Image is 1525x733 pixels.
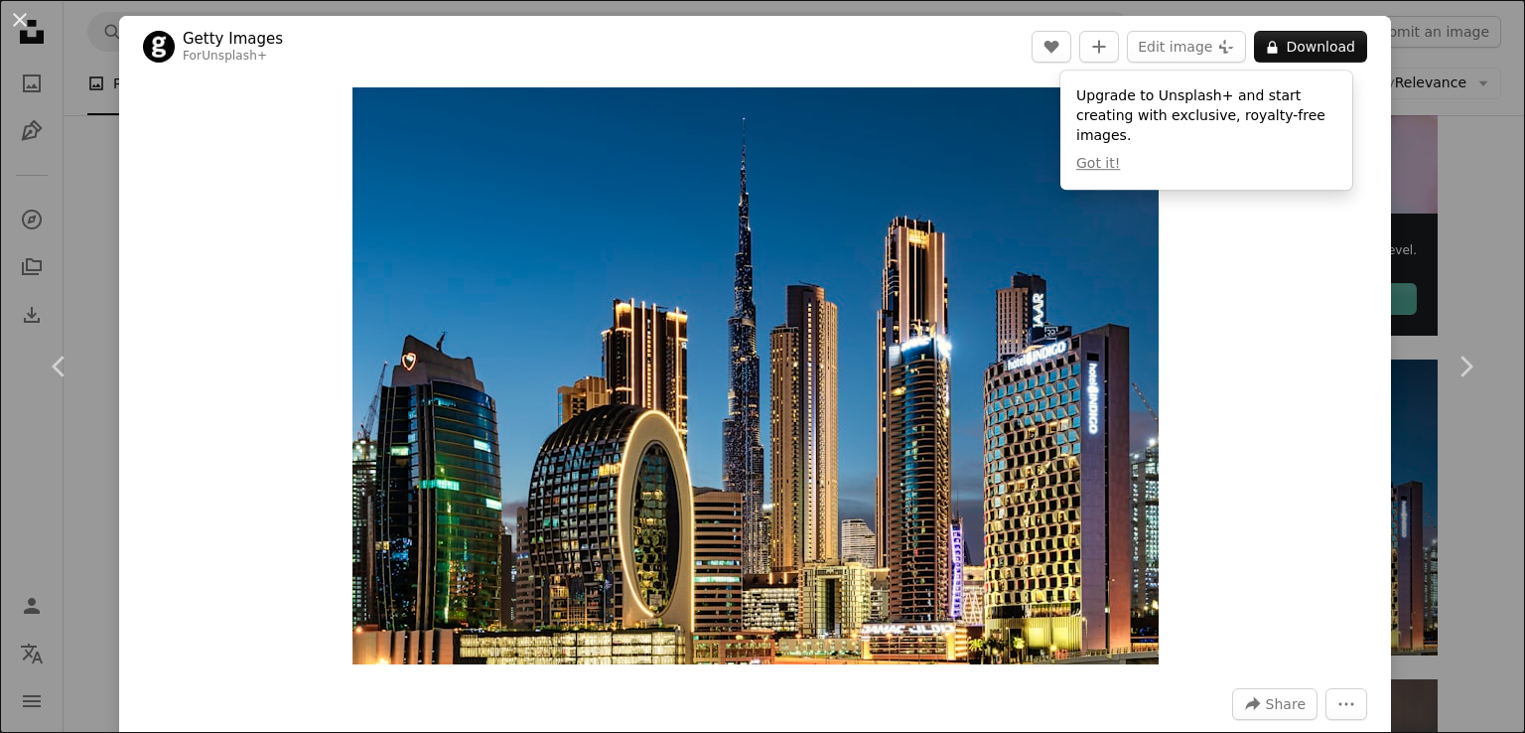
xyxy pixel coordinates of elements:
a: Next [1406,271,1525,462]
button: Download [1254,31,1367,63]
button: Like [1032,31,1071,63]
a: Unsplash+ [202,49,267,63]
button: Add to Collection [1079,31,1119,63]
button: Got it! [1076,154,1120,174]
a: Getty Images [183,29,283,49]
button: Share this image [1232,688,1317,720]
img: Go to Getty Images's profile [143,31,175,63]
button: More Actions [1325,688,1367,720]
img: DUBAI, United Arab Emirates – November 08, 2021: A fascinating cityscape of skyscrapers in Dubai,... [352,87,1159,664]
div: Upgrade to Unsplash+ and start creating with exclusive, royalty-free images. [1060,71,1352,190]
div: For [183,49,283,65]
button: Zoom in on this image [352,87,1159,664]
span: Share [1266,689,1306,719]
button: Edit image [1127,31,1246,63]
